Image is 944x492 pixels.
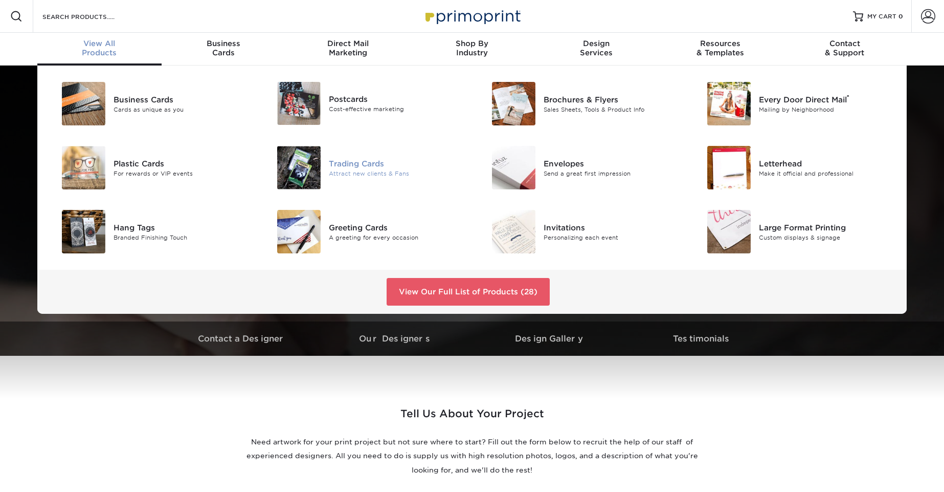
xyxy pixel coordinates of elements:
img: Brochures & Flyers [492,82,535,125]
div: A greeting for every occasion [329,233,464,242]
img: Letterhead [707,146,751,189]
a: Invitations Invitations Personalizing each event [480,206,680,258]
div: Mailing by Neighborhood [759,105,894,114]
div: Trading Cards [329,158,464,169]
span: Shop By [410,39,534,48]
img: Plastic Cards [62,146,105,189]
div: Large Format Printing [759,222,894,233]
div: Custom displays & signage [759,233,894,242]
div: Attract new clients & Fans [329,169,464,178]
p: Need artwork for your print project but not sure where to start? Fill out the form below to recru... [242,435,702,477]
span: Resources [658,39,782,48]
span: Business [162,39,286,48]
span: Direct Mail [286,39,410,48]
span: Contact [782,39,907,48]
a: Plastic Cards Plastic Cards For rewards or VIP events [50,142,250,194]
div: Plastic Cards [114,158,249,169]
img: Primoprint [421,5,523,27]
img: Invitations [492,210,535,253]
a: Greeting Cards Greeting Cards A greeting for every occasion [265,206,465,258]
div: Services [534,39,658,57]
div: Personalizing each event [544,233,679,242]
a: View Our Full List of Products (28) [387,278,550,306]
div: & Templates [658,39,782,57]
a: Direct MailMarketing [286,33,410,66]
img: Envelopes [492,146,535,189]
div: Envelopes [544,158,679,169]
a: View AllProducts [37,33,162,66]
div: Send a great first impression [544,169,679,178]
img: Greeting Cards [277,210,321,253]
div: Invitations [544,222,679,233]
a: Business Cards Business Cards Cards as unique as you [50,78,250,130]
img: Hang Tags [62,210,105,253]
div: Sales Sheets, Tools & Product Info [544,105,679,114]
sup: ® [847,94,849,101]
a: Large Format Printing Large Format Printing Custom displays & signage [695,206,895,258]
a: Every Door Direct Mail Every Door Direct Mail® Mailing by Neighborhood [695,78,895,130]
img: Large Format Printing [707,210,751,253]
span: View All [37,39,162,48]
span: MY CART [867,12,896,21]
iframe: Google Customer Reviews [3,461,87,488]
div: Marketing [286,39,410,57]
div: For rewards or VIP events [114,169,249,178]
a: Envelopes Envelopes Send a great first impression [480,142,680,194]
span: Design [534,39,658,48]
img: Trading Cards [277,146,321,189]
div: Products [37,39,162,57]
div: Cards [162,39,286,57]
a: BusinessCards [162,33,286,66]
div: Brochures & Flyers [544,94,679,105]
div: Letterhead [759,158,894,169]
div: Cards as unique as you [114,105,249,114]
div: Branded Finishing Touch [114,233,249,242]
span: 0 [898,13,903,20]
a: DesignServices [534,33,658,66]
img: Every Door Direct Mail [707,82,751,125]
div: & Support [782,39,907,57]
a: Trading Cards Trading Cards Attract new clients & Fans [265,142,465,194]
div: Every Door Direct Mail [759,94,894,105]
div: Greeting Cards [329,222,464,233]
div: Hang Tags [114,222,249,233]
input: SEARCH PRODUCTS..... [41,10,141,23]
div: Business Cards [114,94,249,105]
a: Contact& Support [782,33,907,66]
a: Resources& Templates [658,33,782,66]
h2: Tell Us About Your Project [242,405,702,431]
div: Cost-effective marketing [329,105,464,114]
img: Postcards [277,82,321,125]
div: Industry [410,39,534,57]
a: Shop ByIndustry [410,33,534,66]
div: Make it official and professional [759,169,894,178]
a: Postcards Postcards Cost-effective marketing [265,78,465,129]
img: Business Cards [62,82,105,125]
div: Postcards [329,94,464,105]
a: Letterhead Letterhead Make it official and professional [695,142,895,194]
a: Hang Tags Hang Tags Branded Finishing Touch [50,206,250,258]
a: Brochures & Flyers Brochures & Flyers Sales Sheets, Tools & Product Info [480,78,680,130]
